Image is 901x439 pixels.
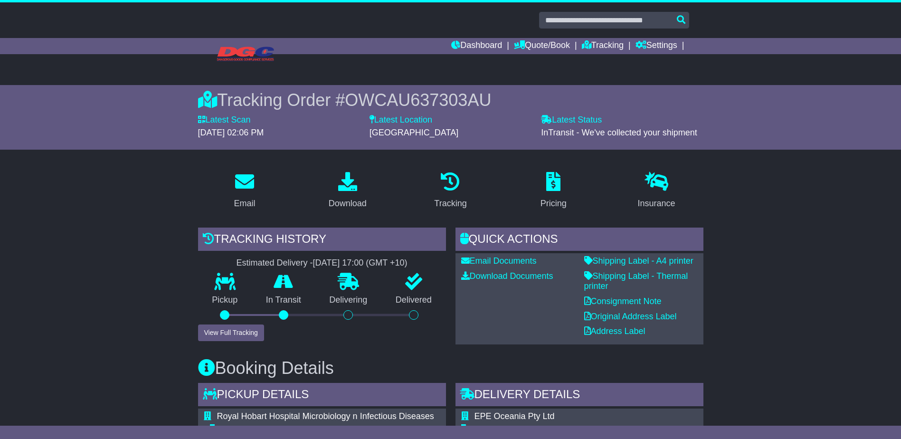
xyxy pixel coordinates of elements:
[428,169,473,213] a: Tracking
[381,295,446,305] p: Delivered
[584,326,645,336] a: Address Label
[234,197,255,210] div: Email
[198,228,446,253] div: Tracking history
[198,90,703,110] div: Tracking Order #
[198,324,264,341] button: View Full Tracking
[474,424,657,435] div: Delivery
[370,115,432,125] label: Latest Location
[322,169,373,213] a: Download
[198,383,446,409] div: Pickup Details
[313,258,408,268] div: [DATE] 17:00 (GMT +10)
[198,295,252,305] p: Pickup
[584,256,693,266] a: Shipping Label - A4 printer
[217,411,434,421] span: Royal Hobart Hospital Microbiology n Infectious Diseases
[345,90,491,110] span: OWCAU637303AU
[228,169,261,213] a: Email
[474,424,520,434] span: Commercial
[217,424,434,435] div: Pickup
[315,295,382,305] p: Delivering
[474,411,555,421] span: EPE Oceania Pty Ltd
[329,197,367,210] div: Download
[584,296,662,306] a: Consignment Note
[514,38,570,54] a: Quote/Book
[198,128,264,137] span: [DATE] 02:06 PM
[461,256,537,266] a: Email Documents
[198,115,251,125] label: Latest Scan
[534,169,573,213] a: Pricing
[541,115,602,125] label: Latest Status
[461,271,553,281] a: Download Documents
[434,197,466,210] div: Tracking
[370,128,458,137] span: [GEOGRAPHIC_DATA]
[451,38,502,54] a: Dashboard
[582,38,624,54] a: Tracking
[635,38,677,54] a: Settings
[455,383,703,409] div: Delivery Details
[584,271,688,291] a: Shipping Label - Thermal printer
[217,424,263,434] span: Commercial
[198,258,446,268] div: Estimated Delivery -
[638,197,675,210] div: Insurance
[198,359,703,378] h3: Booking Details
[455,228,703,253] div: Quick Actions
[541,197,567,210] div: Pricing
[632,169,682,213] a: Insurance
[252,295,315,305] p: In Transit
[541,128,697,137] span: InTransit - We've collected your shipment
[584,312,677,321] a: Original Address Label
